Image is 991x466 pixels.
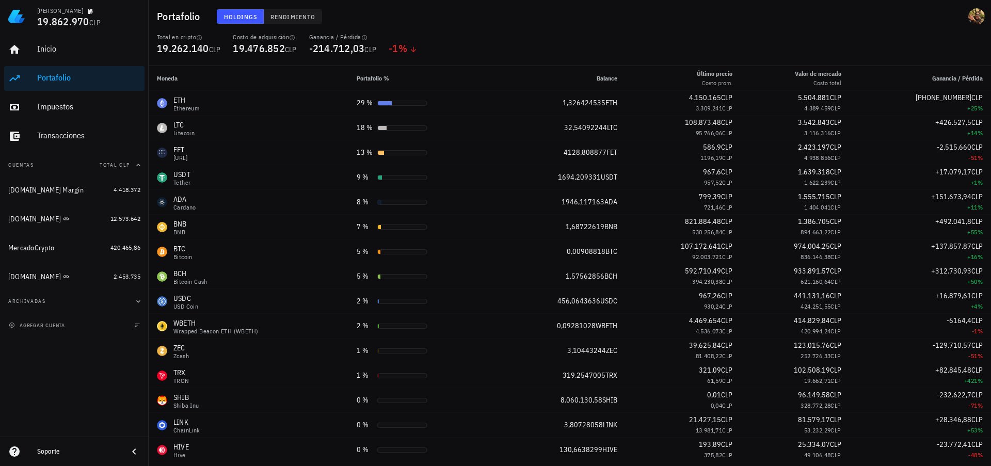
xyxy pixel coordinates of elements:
span: 53.232,29 [804,426,831,434]
span: Balance [597,74,617,82]
span: CLP [830,278,841,285]
span: 530.256,84 [692,228,722,236]
div: WBETH [173,318,258,328]
span: CLP [830,228,841,236]
span: 799,39 [699,192,721,201]
div: Costo prom. [697,78,732,88]
span: CLP [722,203,732,211]
span: CLP [722,129,732,137]
span: CLP [971,316,983,325]
div: +11 [858,202,983,213]
div: [DOMAIN_NAME] [8,272,61,281]
th: Ganancia / Pérdida: Sin ordenar. Pulse para ordenar de forma ascendente. [850,66,991,91]
span: 3.309.241 [696,104,723,112]
span: 586,9 [703,142,721,152]
span: 81.408,22 [696,352,723,360]
div: 1 % [357,370,373,381]
span: CLP [722,377,732,384]
div: 1 % [357,345,373,356]
div: +14 [858,128,983,138]
button: Rendimiento [264,9,322,24]
span: 424.251,55 [801,302,830,310]
div: FET [173,144,187,155]
span: +28.346,88 [935,415,971,424]
span: 19.262.140 [157,41,209,55]
span: Portafolio % [357,74,389,82]
div: 13 % [357,147,373,158]
span: CLP [722,179,732,186]
span: USDC [600,296,617,306]
span: BCH [604,271,617,281]
span: 96.149,58 [798,390,830,399]
div: +16 [858,252,983,262]
span: CLP [830,242,841,251]
span: 108.873,48 [685,118,721,127]
span: 4.389.459 [804,104,831,112]
div: BNB [173,229,187,235]
div: ZEC-icon [157,346,167,356]
span: 0,04 [711,401,723,409]
a: Inicio [4,37,145,62]
div: Valor de mercado [795,69,841,78]
span: CLP [721,266,732,276]
span: CLP [721,167,732,176]
div: Costo total [795,78,841,88]
span: -2.515.660 [937,142,971,152]
a: MercadoCrypto 420.465,86 [4,235,145,260]
div: USDT-icon [157,172,167,183]
span: +16.879,61 [935,291,971,300]
span: % [978,129,983,137]
span: 2.453.735 [114,272,140,280]
span: 4.418.372 [114,186,140,194]
span: CLP [830,365,841,375]
span: -6164,4 [947,316,971,325]
span: CLP [722,302,732,310]
div: Último precio [697,69,732,78]
span: CLP [721,291,732,300]
span: 0,09281028 [557,321,596,330]
div: +25 [858,103,983,114]
span: % [978,228,983,236]
span: +312.730,93 [931,266,971,276]
span: CLP [830,154,841,162]
span: CLP [721,118,732,127]
div: Costo de adquisición [233,33,296,41]
div: 18 % [357,122,373,133]
span: 102.508,19 [794,365,830,375]
span: 1.555.715 [798,192,830,201]
span: CLP [830,104,841,112]
span: CLP [971,365,983,375]
div: -51 [858,153,983,163]
div: 9 % [357,172,373,183]
div: Tether [173,180,190,186]
span: % [978,179,983,186]
span: 193,89 [699,440,721,449]
span: 821.884,48 [685,217,721,226]
span: 123.015,76 [794,341,830,350]
button: Archivadas [4,289,145,314]
span: 592.710,49 [685,266,721,276]
span: +426.527,5 [935,118,971,127]
a: Portafolio [4,66,145,91]
div: Ganancia / Pérdida [309,33,377,41]
div: WBETH-icon [157,321,167,331]
span: 420.994,24 [801,327,830,335]
span: ETH [605,98,617,107]
span: +82.845,48 [935,365,971,375]
div: avatar [968,8,985,25]
span: 1946,117163 [562,197,604,206]
div: [PERSON_NAME] [37,7,83,15]
div: BTC-icon [157,247,167,257]
div: 29 % [357,98,373,108]
span: 130,6638299 [560,445,602,454]
span: USDT [601,172,617,182]
span: FET [606,148,617,157]
span: 107.172.641 [681,242,721,251]
span: 4128,808877 [564,148,606,157]
div: USDC-icon [157,296,167,307]
span: 0,00908818 [567,247,605,256]
div: MercadoCrypto [8,244,54,252]
span: CLP [971,291,983,300]
div: LTC-icon [157,123,167,133]
div: -1 [858,326,983,336]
